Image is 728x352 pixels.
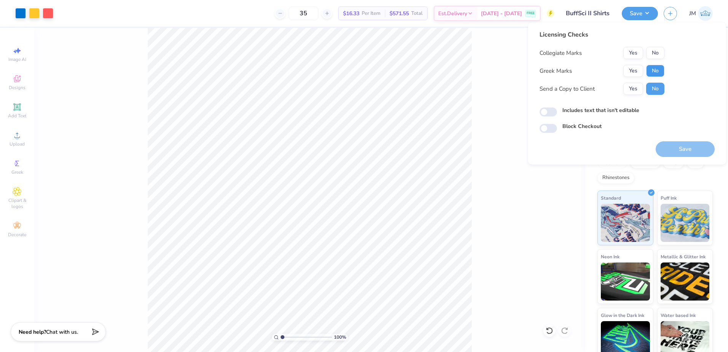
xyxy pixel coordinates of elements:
[560,6,616,21] input: Untitled Design
[540,85,595,93] div: Send a Copy to Client
[601,311,644,319] span: Glow in the Dark Ink
[562,106,639,114] label: Includes text that isn't editable
[8,113,26,119] span: Add Text
[597,172,634,184] div: Rhinestones
[601,253,619,261] span: Neon Ink
[334,334,346,341] span: 100 %
[661,194,677,202] span: Puff Ink
[689,6,713,21] a: JM
[562,122,602,130] label: Block Checkout
[661,253,706,261] span: Metallic & Glitter Ink
[527,11,535,16] span: FREE
[622,7,658,20] button: Save
[646,83,664,95] button: No
[8,56,26,62] span: Image AI
[601,204,650,242] img: Standard
[661,311,696,319] span: Water based Ink
[362,10,380,18] span: Per Item
[623,65,643,77] button: Yes
[661,204,710,242] img: Puff Ink
[540,67,572,75] div: Greek Marks
[601,262,650,301] img: Neon Ink
[623,47,643,59] button: Yes
[661,262,710,301] img: Metallic & Glitter Ink
[646,47,664,59] button: No
[623,83,643,95] button: Yes
[390,10,409,18] span: $571.55
[9,85,26,91] span: Designs
[4,197,30,210] span: Clipart & logos
[19,328,46,336] strong: Need help?
[11,169,23,175] span: Greek
[343,10,359,18] span: $16.33
[689,9,696,18] span: JM
[438,10,467,18] span: Est. Delivery
[411,10,423,18] span: Total
[540,49,582,58] div: Collegiate Marks
[698,6,713,21] img: Joshua Malaki
[289,6,318,20] input: – –
[8,232,26,238] span: Decorate
[601,194,621,202] span: Standard
[46,328,78,336] span: Chat with us.
[10,141,25,147] span: Upload
[646,65,664,77] button: No
[481,10,522,18] span: [DATE] - [DATE]
[540,30,664,39] div: Licensing Checks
